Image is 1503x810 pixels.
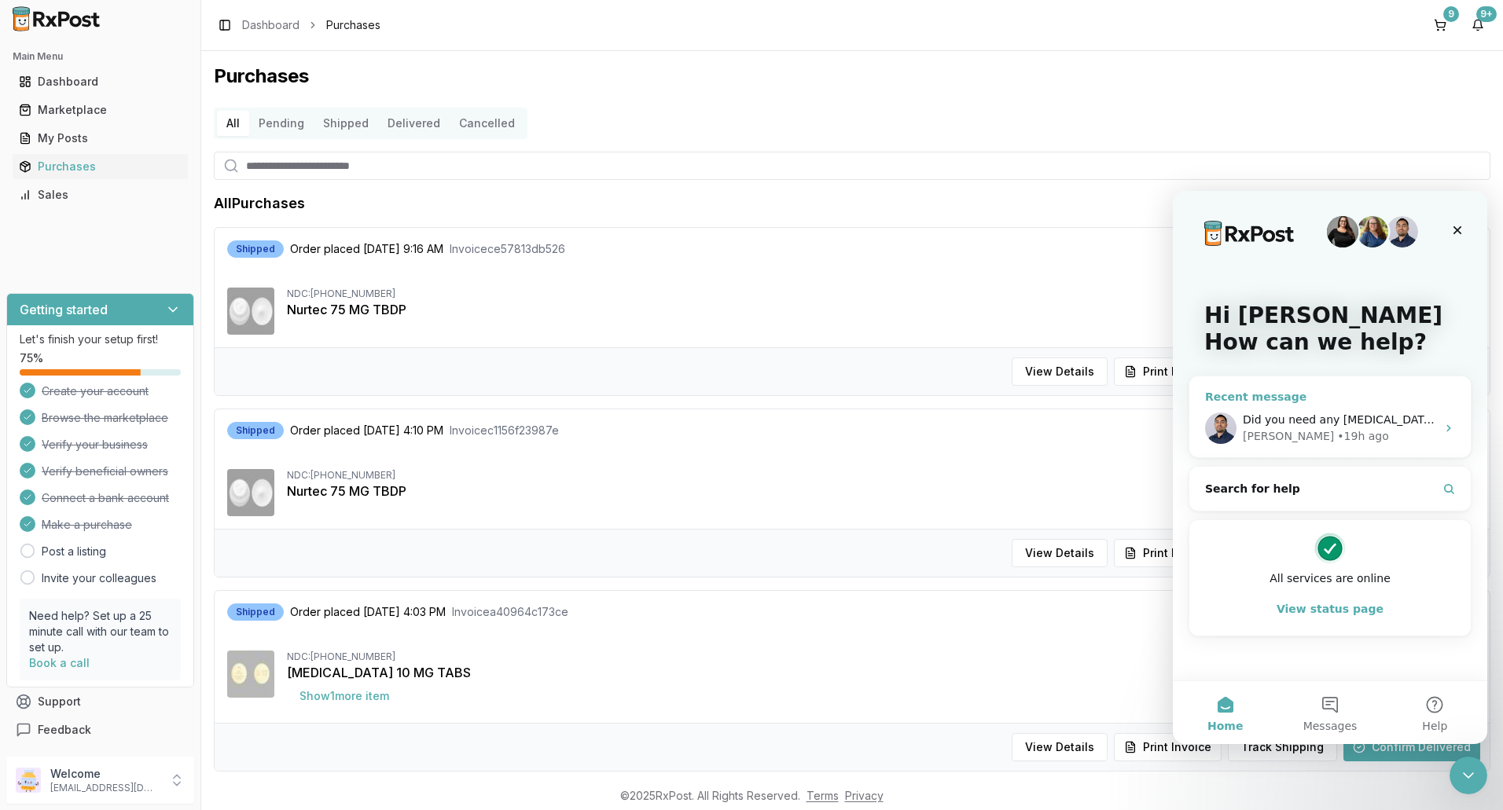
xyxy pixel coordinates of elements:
span: Order placed [DATE] 4:03 PM [290,604,446,620]
iframe: Intercom live chat [1173,191,1487,744]
span: Verify your business [42,437,148,453]
div: My Posts [19,130,182,146]
div: NDC: [PHONE_NUMBER] [287,651,1477,663]
h3: Getting started [20,300,108,319]
h2: Main Menu [13,50,188,63]
span: Invoice a40964c173ce [452,604,568,620]
div: Dashboard [19,74,182,90]
span: Feedback [38,722,91,738]
p: Need help? Set up a 25 minute call with our team to set up. [29,608,171,655]
span: 75 % [20,350,43,366]
span: Verify beneficial owners [42,464,168,479]
a: Purchases [13,152,188,181]
span: Purchases [326,17,380,33]
button: Print Invoice [1114,733,1222,761]
a: My Posts [13,124,188,152]
span: Create your account [42,383,149,399]
button: Marketplace [6,97,194,123]
a: Book a call [29,656,90,669]
img: RxPost Logo [6,6,107,31]
span: Make a purchase [42,517,132,533]
span: Invoice ce57813db526 [450,241,565,257]
a: Dashboard [242,17,299,33]
button: 9 [1428,13,1453,38]
button: Sales [6,182,194,207]
img: User avatar [16,768,41,793]
span: Invoice c1156f23987e [450,423,559,438]
button: Print Invoice [1114,539,1222,567]
button: Cancelled [450,111,524,136]
h1: All Purchases [214,192,305,214]
div: NDC: [PHONE_NUMBER] [287,469,1477,482]
a: Dashboard [13,68,188,96]
div: Marketplace [19,102,182,118]
a: Post a listing [42,544,106,559]
button: 9+ [1465,13,1490,38]
button: Shipped [314,111,378,136]
div: Shipped [227,240,284,258]
p: [EMAIL_ADDRESS][DOMAIN_NAME] [50,782,160,794]
img: Nurtec 75 MG TBDP [227,469,274,516]
button: View Details [1012,539,1108,567]
button: Pending [249,111,314,136]
div: [MEDICAL_DATA] 10 MG TABS [287,663,1477,682]
iframe: Intercom live chat [1450,757,1487,794]
span: Browse the marketplace [42,410,168,426]
button: Feedback [6,716,194,744]
p: Welcome [50,766,160,782]
a: Marketplace [13,96,188,124]
img: Jardiance 10 MG TABS [227,651,274,698]
button: All [217,111,249,136]
button: Purchases [6,154,194,179]
a: Privacy [845,789,884,802]
button: Support [6,687,194,716]
button: Track Shipping [1228,733,1337,761]
button: View Details [1012,357,1108,386]
h1: Purchases [214,64,1490,89]
span: Connect a bank account [42,490,169,506]
button: Print Invoice [1114,357,1222,386]
button: Show1more item [287,682,402,710]
div: Nurtec 75 MG TBDP [287,482,1477,500]
nav: breadcrumb [242,17,380,33]
button: Dashboard [6,69,194,94]
a: Sales [13,181,188,209]
div: 9 [1443,6,1459,22]
div: Shipped [227,603,284,621]
div: Sales [19,187,182,203]
img: Nurtec 75 MG TBDP [227,288,274,335]
button: Confirm Delivered [1343,733,1480,761]
div: Purchases [19,159,182,174]
a: Terms [807,789,839,802]
div: 9+ [1476,6,1497,22]
button: My Posts [6,126,194,151]
button: Delivered [378,111,450,136]
div: Shipped [227,422,284,439]
span: Order placed [DATE] 9:16 AM [290,241,443,257]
